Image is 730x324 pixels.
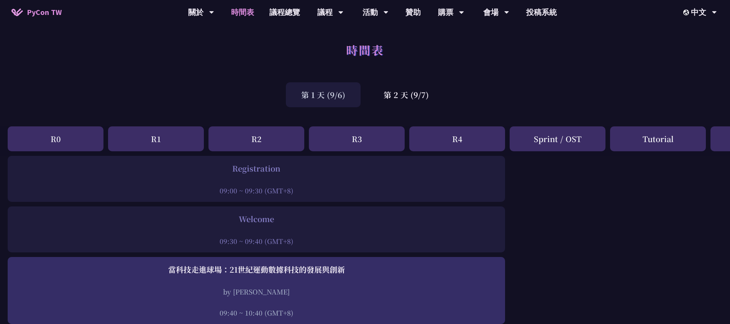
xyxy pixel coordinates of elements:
div: R1 [108,126,204,151]
div: Sprint / OST [510,126,605,151]
div: R2 [208,126,304,151]
div: 當科技走進球場：21世紀運動數據科技的發展與創新 [11,264,501,275]
div: by [PERSON_NAME] [11,287,501,296]
div: 09:30 ~ 09:40 (GMT+8) [11,236,501,246]
div: 09:40 ~ 10:40 (GMT+8) [11,308,501,317]
img: Locale Icon [683,10,691,15]
span: PyCon TW [27,7,62,18]
div: 第 1 天 (9/6) [286,82,361,107]
div: R3 [309,126,405,151]
h1: 時間表 [346,38,384,61]
a: PyCon TW [4,3,69,22]
img: Home icon of PyCon TW 2025 [11,8,23,16]
div: Tutorial [610,126,706,151]
div: Welcome [11,213,501,225]
div: 09:00 ~ 09:30 (GMT+8) [11,186,501,195]
div: R4 [409,126,505,151]
div: 第 2 天 (9/7) [368,82,444,107]
div: Registration [11,163,501,174]
div: R0 [8,126,103,151]
a: 當科技走進球場：21世紀運動數據科技的發展與創新 by [PERSON_NAME] 09:40 ~ 10:40 (GMT+8) [11,264,501,317]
